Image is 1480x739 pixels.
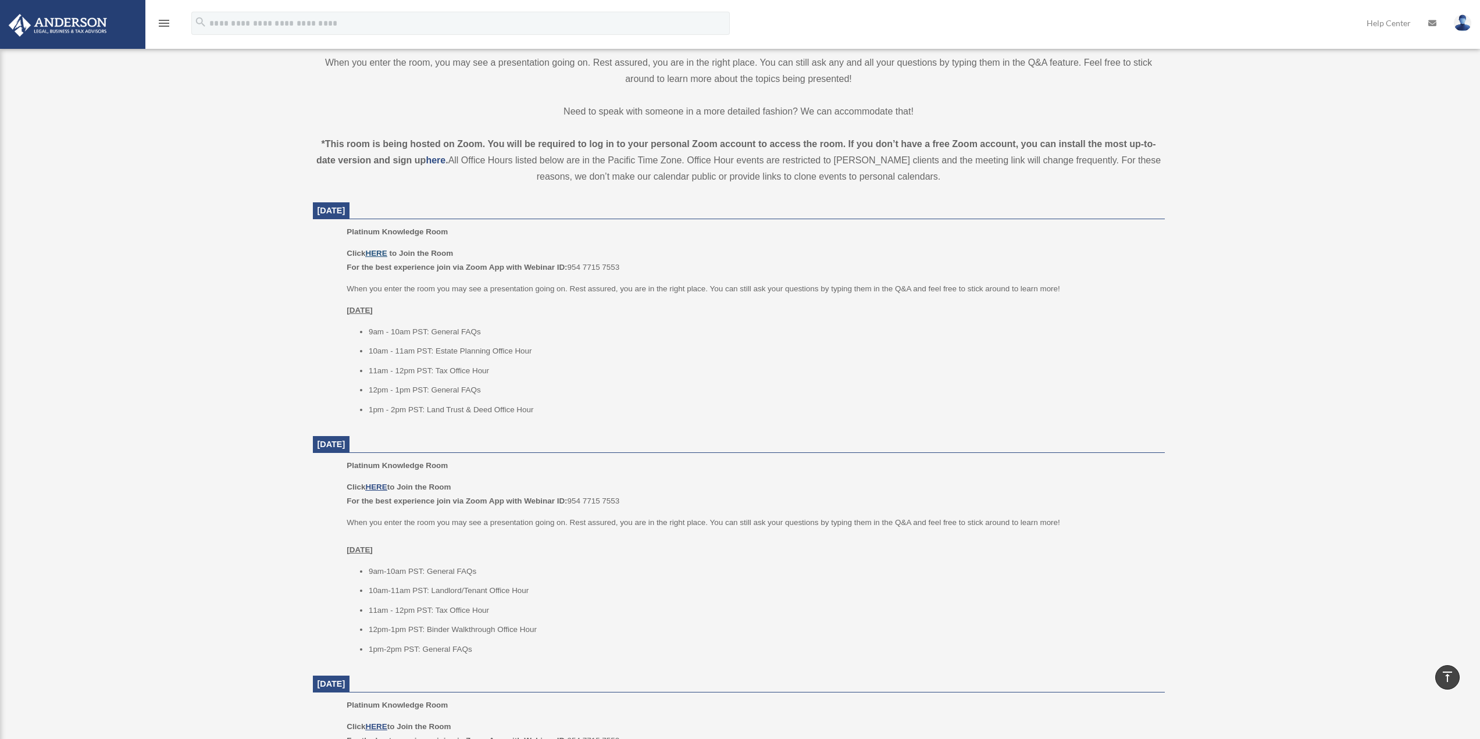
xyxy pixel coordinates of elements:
[369,344,1157,358] li: 10am - 11am PST: Estate Planning Office Hour
[316,139,1156,165] strong: *This room is being hosted on Zoom. You will be required to log in to your personal Zoom account ...
[157,16,171,30] i: menu
[347,461,448,470] span: Platinum Knowledge Room
[365,249,387,258] a: HERE
[347,249,389,258] b: Click
[318,206,345,215] span: [DATE]
[318,679,345,688] span: [DATE]
[369,604,1157,617] li: 11am - 12pm PST: Tax Office Hour
[347,722,451,731] b: Click to Join the Room
[347,306,373,315] u: [DATE]
[157,20,171,30] a: menu
[369,403,1157,417] li: 1pm - 2pm PST: Land Trust & Deed Office Hour
[369,383,1157,397] li: 12pm - 1pm PST: General FAQs
[369,565,1157,579] li: 9am-10am PST: General FAQs
[369,325,1157,339] li: 9am - 10am PST: General FAQs
[313,55,1165,87] p: When you enter the room, you may see a presentation going on. Rest assured, you are in the right ...
[347,282,1156,296] p: When you enter the room you may see a presentation going on. Rest assured, you are in the right p...
[369,623,1157,637] li: 12pm-1pm PST: Binder Walkthrough Office Hour
[194,16,207,28] i: search
[365,722,387,731] a: HERE
[445,155,448,165] strong: .
[347,480,1156,508] p: 954 7715 7553
[347,497,567,505] b: For the best experience join via Zoom App with Webinar ID:
[369,642,1157,656] li: 1pm-2pm PST: General FAQs
[347,701,448,709] span: Platinum Knowledge Room
[347,227,448,236] span: Platinum Knowledge Room
[1440,670,1454,684] i: vertical_align_top
[365,483,387,491] a: HERE
[426,155,445,165] a: here
[318,440,345,449] span: [DATE]
[313,103,1165,120] p: Need to speak with someone in a more detailed fashion? We can accommodate that!
[347,247,1156,274] p: 954 7715 7553
[347,263,567,272] b: For the best experience join via Zoom App with Webinar ID:
[390,249,454,258] b: to Join the Room
[1454,15,1471,31] img: User Pic
[1435,665,1460,690] a: vertical_align_top
[347,516,1156,557] p: When you enter the room you may see a presentation going on. Rest assured, you are in the right p...
[313,136,1165,185] div: All Office Hours listed below are in the Pacific Time Zone. Office Hour events are restricted to ...
[5,14,110,37] img: Anderson Advisors Platinum Portal
[369,584,1157,598] li: 10am-11am PST: Landlord/Tenant Office Hour
[347,545,373,554] u: [DATE]
[369,364,1157,378] li: 11am - 12pm PST: Tax Office Hour
[347,483,451,491] b: Click to Join the Room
